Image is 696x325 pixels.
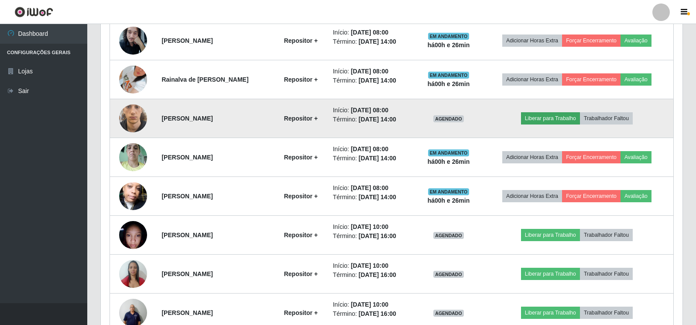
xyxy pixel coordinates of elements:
strong: Repositor + [284,37,318,44]
button: Trabalhador Faltou [580,112,633,124]
button: Avaliação [621,151,651,163]
button: Forçar Encerramento [562,190,621,202]
button: Adicionar Horas Extra [502,35,562,47]
li: Início: [333,67,411,76]
time: [DATE] 08:00 [351,68,388,75]
strong: [PERSON_NAME] [161,193,213,200]
time: [DATE] 10:00 [351,223,388,230]
span: EM ANDAMENTO [428,33,470,40]
img: 1753296713648.jpeg [119,138,147,176]
time: [DATE] 16:00 [359,271,396,278]
button: Forçar Encerramento [562,151,621,163]
li: Início: [333,261,411,270]
img: 1750540244970.jpeg [119,48,147,111]
img: CoreUI Logo [14,7,53,17]
li: Término: [333,76,411,85]
strong: Repositor + [284,232,318,239]
time: [DATE] 10:00 [351,262,388,269]
strong: Repositor + [284,154,318,161]
time: [DATE] 10:00 [351,301,388,308]
span: AGENDADO [433,232,464,239]
img: 1749668306619.jpeg [119,88,147,149]
span: EM ANDAMENTO [428,72,470,79]
button: Adicionar Horas Extra [502,190,562,202]
strong: Repositor + [284,115,318,122]
time: [DATE] 14:00 [359,77,396,84]
button: Liberar para Trabalho [521,112,580,124]
span: EM ANDAMENTO [428,188,470,195]
strong: [PERSON_NAME] [161,154,213,161]
strong: Repositor + [284,270,318,277]
li: Término: [333,232,411,241]
time: [DATE] 14:00 [359,194,396,201]
li: Início: [333,300,411,309]
span: AGENDADO [433,115,464,122]
time: [DATE] 16:00 [359,232,396,239]
button: Liberar para Trabalho [521,307,580,319]
button: Liberar para Trabalho [521,229,580,241]
button: Adicionar Horas Extra [502,73,562,86]
img: 1753224440001.jpeg [119,216,147,253]
li: Término: [333,115,411,124]
strong: Repositor + [284,193,318,200]
time: [DATE] 08:00 [351,145,388,152]
img: 1753494056504.jpeg [119,171,147,221]
span: AGENDADO [433,310,464,317]
strong: Repositor + [284,76,318,83]
button: Trabalhador Faltou [580,229,633,241]
span: EM ANDAMENTO [428,149,470,156]
li: Início: [333,222,411,232]
li: Início: [333,145,411,154]
li: Início: [333,106,411,115]
strong: [PERSON_NAME] [161,115,213,122]
li: Término: [333,309,411,318]
strong: há 00 h e 26 min [428,41,470,48]
strong: [PERSON_NAME] [161,309,213,316]
time: [DATE] 14:00 [359,116,396,123]
time: [DATE] 14:00 [359,38,396,45]
strong: [PERSON_NAME] [161,270,213,277]
strong: há 00 h e 26 min [428,197,470,204]
img: 1753374909353.jpeg [119,255,147,292]
strong: há 00 h e 26 min [428,158,470,165]
strong: [PERSON_NAME] [161,37,213,44]
button: Avaliação [621,190,651,202]
li: Início: [333,28,411,37]
li: Término: [333,37,411,46]
time: [DATE] 08:00 [351,29,388,36]
button: Avaliação [621,35,651,47]
time: [DATE] 08:00 [351,107,388,114]
strong: [PERSON_NAME] [161,232,213,239]
strong: Rainalva de [PERSON_NAME] [161,76,248,83]
button: Forçar Encerramento [562,73,621,86]
span: AGENDADO [433,271,464,278]
time: [DATE] 08:00 [351,184,388,191]
strong: Repositor + [284,309,318,316]
button: Trabalhador Faltou [580,307,633,319]
button: Avaliação [621,73,651,86]
li: Término: [333,270,411,280]
time: [DATE] 16:00 [359,310,396,317]
strong: há 00 h e 26 min [428,80,470,87]
li: Término: [333,193,411,202]
button: Liberar para Trabalho [521,268,580,280]
button: Trabalhador Faltou [580,268,633,280]
button: Forçar Encerramento [562,35,621,47]
button: Adicionar Horas Extra [502,151,562,163]
img: 1747575211019.jpeg [119,22,147,59]
li: Início: [333,183,411,193]
li: Término: [333,154,411,163]
time: [DATE] 14:00 [359,155,396,162]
